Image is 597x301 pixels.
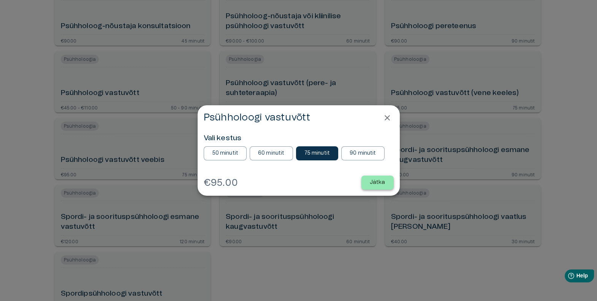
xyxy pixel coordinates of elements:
[304,149,330,157] p: 75 minutit
[250,146,293,160] button: 60 minutit
[204,146,247,160] button: 50 minutit
[296,146,339,160] button: 75 minutit
[350,149,376,157] p: 90 minutit
[204,133,394,144] h6: Vali kestus
[204,111,310,124] h4: Psühholoogi vastuvõtt
[258,149,285,157] p: 60 minutit
[204,177,238,189] h4: €95.00
[381,111,394,124] button: Close
[341,146,385,160] button: 90 minutit
[538,266,597,288] iframe: Help widget launcher
[212,149,239,157] p: 50 minutit
[370,179,385,187] p: Jätka
[361,176,394,190] button: Jätka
